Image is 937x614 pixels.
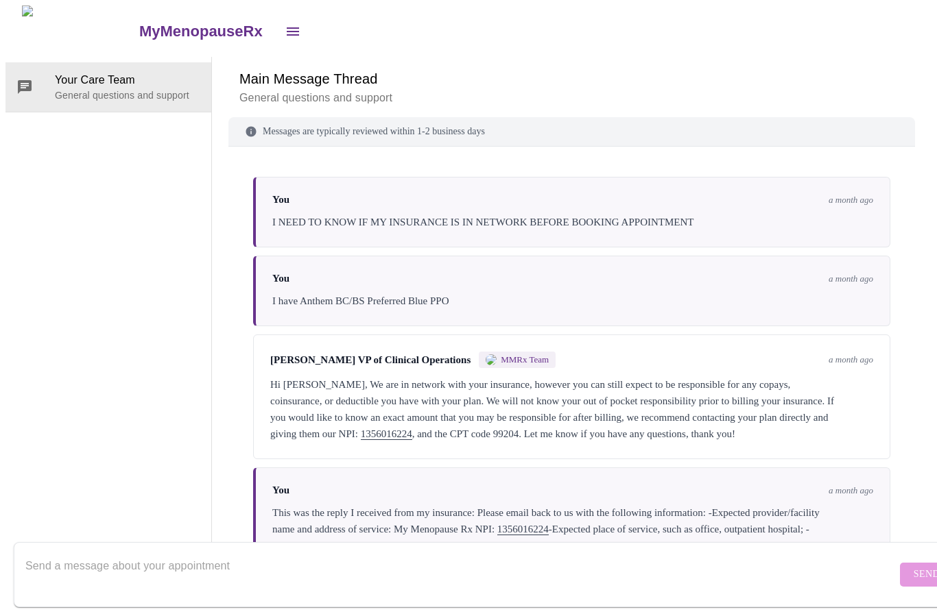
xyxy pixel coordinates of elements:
[239,90,904,106] p: General questions and support
[55,72,200,88] span: Your Care Team
[270,354,471,366] span: [PERSON_NAME] VP of Clinical Operations
[5,62,211,112] div: Your Care TeamGeneral questions and support
[55,88,200,102] p: General questions and support
[272,293,873,309] div: I have Anthem BC/BS Preferred Blue PPO
[486,354,497,365] img: MMRX
[829,273,873,284] span: a month ago
[239,68,904,90] h6: Main Message Thread
[272,504,873,554] div: This was the reply I received from my insurance: Please email back to us with the following infor...
[137,8,276,56] a: MyMenopauseRx
[25,552,897,596] textarea: Send a message about your appointment
[829,354,873,365] span: a month ago
[228,117,915,147] div: Messages are typically reviewed within 1-2 business days
[272,214,873,230] div: I NEED TO KNOW IF MY INSURANCE IS IN NETWORK BEFORE BOOKING APPOINTMENT
[829,485,873,496] span: a month ago
[272,484,289,496] span: You
[829,195,873,206] span: a month ago
[270,376,873,442] div: Hi [PERSON_NAME], We are in network with your insurance, however you can still expect to be respo...
[276,15,309,48] button: open drawer
[272,194,289,206] span: You
[501,354,549,365] span: MMRx Team
[22,5,137,57] img: MyMenopauseRx Logo
[139,23,263,40] h3: MyMenopauseRx
[272,273,289,284] span: You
